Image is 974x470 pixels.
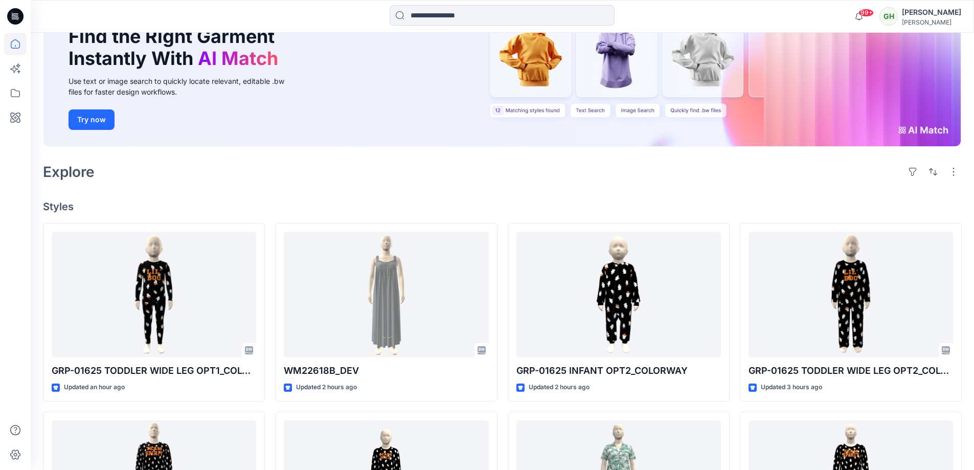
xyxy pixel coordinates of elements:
span: AI Match [198,47,278,70]
p: GRP-01625 TODDLER WIDE LEG OPT2_COLORWAY [749,364,953,378]
p: Updated 2 hours ago [529,382,590,393]
div: [PERSON_NAME] [902,6,961,18]
h4: Styles [43,200,962,213]
h1: Find the Right Garment Instantly With [69,26,283,70]
p: GRP-01625 TODDLER WIDE LEG OPT1_COLORWAY [52,364,256,378]
a: GRP-01625 TODDLER WIDE LEG OPT1_COLORWAY [52,232,256,358]
p: GRP-01625 INFANT OPT2_COLORWAY [516,364,721,378]
p: WM22618B_DEV [284,364,488,378]
p: Updated 3 hours ago [761,382,822,393]
button: Try now [69,109,115,130]
a: GRP-01625 TODDLER WIDE LEG OPT2_COLORWAY [749,232,953,358]
div: GH [879,7,898,26]
p: Updated an hour ago [64,382,125,393]
div: [PERSON_NAME] [902,18,961,26]
span: 99+ [858,9,874,17]
a: WM22618B_DEV [284,232,488,358]
div: Use text or image search to quickly locate relevant, editable .bw files for faster design workflows. [69,76,299,97]
a: GRP-01625 INFANT OPT2_COLORWAY [516,232,721,358]
h2: Explore [43,164,95,180]
p: Updated 2 hours ago [296,382,357,393]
